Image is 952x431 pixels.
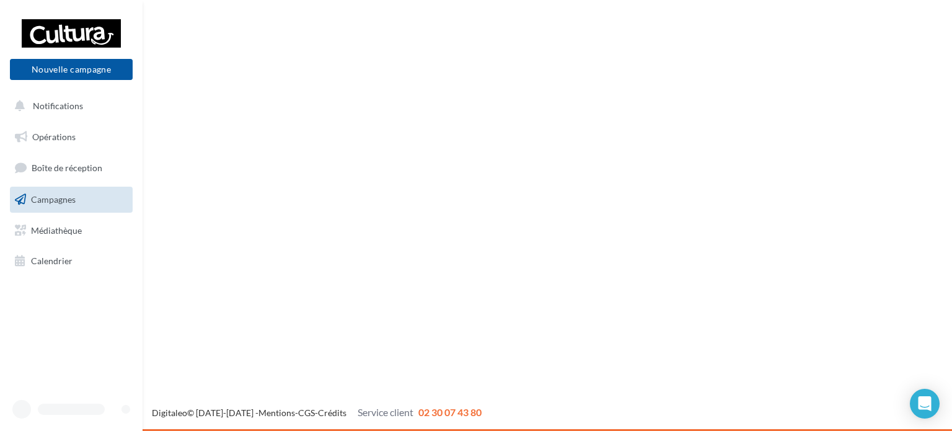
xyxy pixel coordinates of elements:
a: Médiathèque [7,218,135,244]
a: CGS [298,407,315,418]
span: Médiathèque [31,224,82,235]
span: 02 30 07 43 80 [418,406,482,418]
a: Boîte de réception [7,154,135,181]
span: © [DATE]-[DATE] - - - [152,407,482,418]
a: Campagnes [7,187,135,213]
button: Nouvelle campagne [10,59,133,80]
a: Opérations [7,124,135,150]
a: Digitaleo [152,407,187,418]
span: Campagnes [31,194,76,205]
span: Boîte de réception [32,162,102,173]
div: Open Intercom Messenger [910,389,940,419]
span: Service client [358,406,413,418]
a: Calendrier [7,248,135,274]
span: Notifications [33,100,83,111]
a: Mentions [258,407,295,418]
button: Notifications [7,93,130,119]
span: Opérations [32,131,76,142]
span: Calendrier [31,255,73,266]
a: Crédits [318,407,346,418]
